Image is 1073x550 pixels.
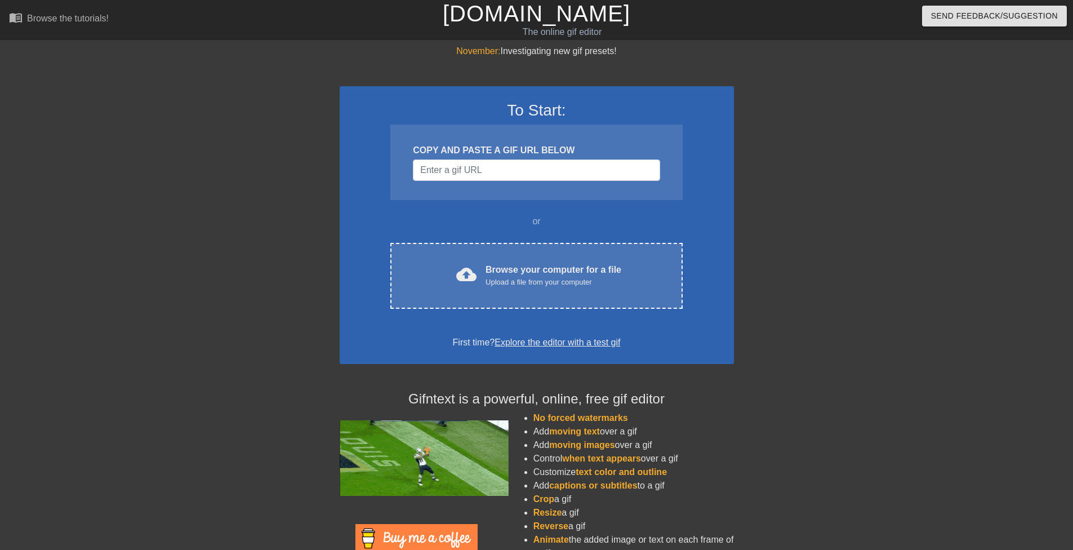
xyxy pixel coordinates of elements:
div: Upload a file from your computer [486,277,621,288]
a: Browse the tutorials! [9,11,109,28]
li: a gif [533,506,734,520]
div: Browse your computer for a file [486,263,621,288]
span: No forced watermarks [533,413,628,423]
li: a gif [533,493,734,506]
span: captions or subtitles [549,481,637,490]
div: COPY AND PASTE A GIF URL BELOW [413,144,660,157]
li: Add over a gif [533,438,734,452]
li: Add over a gif [533,425,734,438]
span: moving images [549,440,615,450]
h4: Gifntext is a powerful, online, free gif editor [340,391,734,407]
span: Crop [533,494,554,504]
button: Send Feedback/Suggestion [922,6,1067,26]
a: [DOMAIN_NAME] [443,1,630,26]
span: Send Feedback/Suggestion [931,9,1058,23]
span: menu_book [9,11,23,24]
li: Customize [533,465,734,479]
span: November: [456,46,500,56]
h3: To Start: [354,101,719,120]
img: football_small.gif [340,420,509,496]
li: Control over a gif [533,452,734,465]
span: Reverse [533,521,568,531]
div: or [369,215,705,228]
div: Investigating new gif presets! [340,45,734,58]
div: Browse the tutorials! [27,14,109,23]
input: Username [413,159,660,181]
span: Animate [533,535,569,544]
div: The online gif editor [363,25,761,39]
span: cloud_upload [456,264,477,285]
span: moving text [549,427,600,436]
a: Explore the editor with a test gif [495,338,620,347]
div: First time? [354,336,719,349]
span: Resize [533,508,562,517]
span: text color and outline [576,467,667,477]
li: a gif [533,520,734,533]
span: when text appears [562,454,641,463]
li: Add to a gif [533,479,734,493]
